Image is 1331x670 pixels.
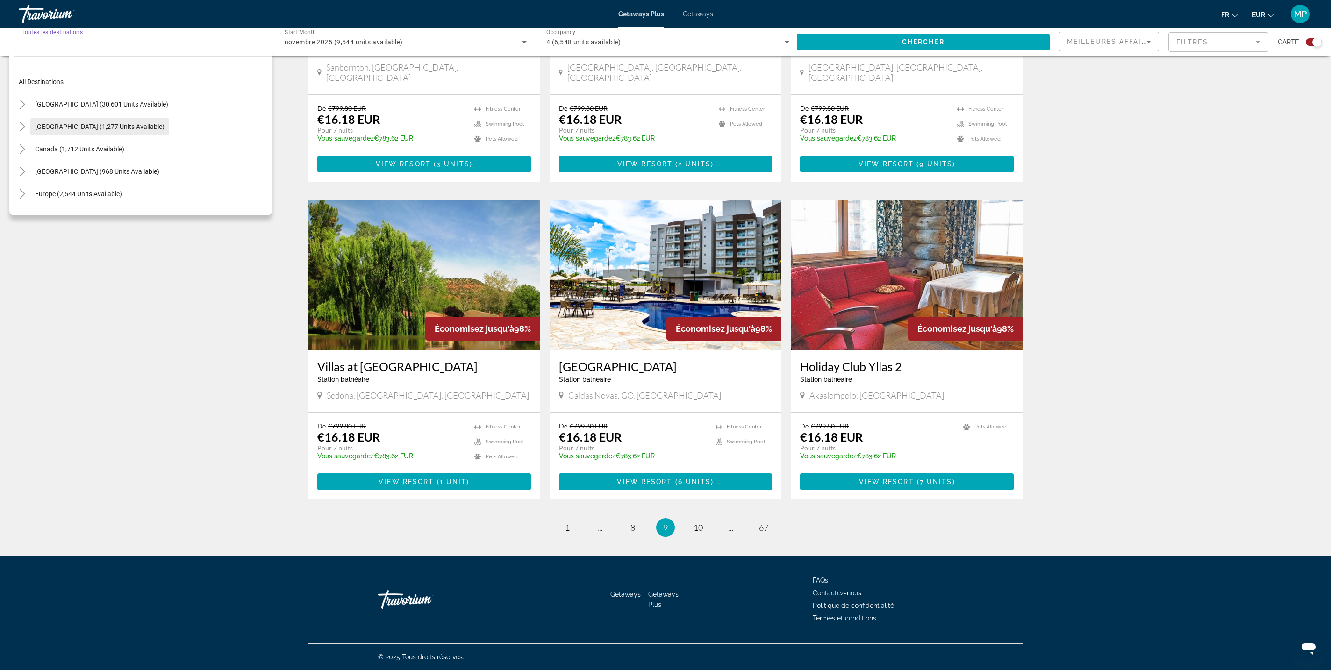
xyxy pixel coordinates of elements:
div: 98% [425,317,540,341]
button: View Resort(6 units) [559,473,773,490]
span: Pets Allowed [486,136,518,142]
a: View Resort(7 units) [800,473,1014,490]
span: Pets Allowed [974,424,1007,430]
span: Swimming Pool [486,439,524,445]
span: ... [728,522,734,533]
span: ( ) [434,478,469,485]
span: 1 unit [440,478,467,485]
button: Toggle Caribbean & Atlantic Islands (968 units available) [14,164,30,180]
a: Villas at [GEOGRAPHIC_DATA] [317,359,531,373]
button: Europe (2,544 units available) [30,185,127,202]
span: €799.80 EUR [570,104,608,112]
span: 1 [565,522,570,533]
span: Carte [1278,36,1299,49]
p: €783.62 EUR [559,135,710,142]
span: ( ) [914,160,955,168]
p: €783.62 EUR [317,135,465,142]
p: Pour 7 nuits [559,444,707,452]
p: €783.62 EUR [800,452,954,460]
span: Économisez jusqu'à [676,324,755,334]
div: 98% [908,317,1023,341]
p: Pour 7 nuits [800,444,954,452]
button: User Menu [1288,4,1312,24]
span: ( ) [673,478,714,485]
p: €16.18 EUR [317,430,380,444]
p: Pour 7 nuits [317,126,465,135]
span: De [559,422,567,430]
button: Filter [1168,32,1268,52]
a: View Resort(2 units) [559,156,773,172]
p: €16.18 EUR [317,112,380,126]
a: Getaways Plus [648,591,679,608]
span: View Resort [617,478,672,485]
span: Économisez jusqu'à [917,324,997,334]
span: [GEOGRAPHIC_DATA] (30,601 units available) [35,100,168,108]
span: [GEOGRAPHIC_DATA], [GEOGRAPHIC_DATA], [GEOGRAPHIC_DATA] [567,62,773,83]
span: View Resort [379,478,434,485]
span: Fitness Center [486,424,521,430]
span: Swimming Pool [727,439,765,445]
button: View Resort(3 units) [317,156,531,172]
span: Station balnéaire [800,376,852,383]
span: Station balnéaire [317,376,369,383]
span: De [800,104,809,112]
span: Swimming Pool [486,121,524,127]
mat-select: Sort by [1067,36,1151,47]
span: Pets Allowed [968,136,1001,142]
a: FAQs [813,577,828,584]
span: Sanbornton, [GEOGRAPHIC_DATA], [GEOGRAPHIC_DATA] [326,62,530,83]
a: Holiday Club Yllas 2 [800,359,1014,373]
button: Chercher [797,34,1050,50]
span: 2 units [678,160,711,168]
span: Pets Allowed [730,121,762,127]
span: Fitness Center [486,106,521,112]
span: Europe (2,544 units available) [35,190,122,198]
span: [GEOGRAPHIC_DATA] (1,277 units available) [35,123,165,130]
span: Économisez jusqu'à [435,324,514,334]
span: Canada (1,712 units available) [35,145,124,153]
span: [GEOGRAPHIC_DATA], [GEOGRAPHIC_DATA], [GEOGRAPHIC_DATA] [809,62,1014,83]
button: Change currency [1252,8,1274,21]
span: 7 units [920,478,952,485]
button: Toggle United States (30,601 units available) [14,96,30,113]
a: Getaways [683,10,713,18]
span: Termes et conditions [813,614,876,622]
span: View Resort [376,160,431,168]
a: View Resort(9 units) [800,156,1014,172]
button: Toggle Mexico (1,277 units available) [14,119,30,135]
p: Pour 7 nuits [559,126,710,135]
span: ( ) [673,160,714,168]
span: 6 units [678,478,711,485]
span: €799.80 EUR [328,422,366,430]
span: MP [1294,9,1307,19]
span: Politique de confidentialité [813,602,894,609]
p: €16.18 EUR [559,430,622,444]
span: Fitness Center [730,106,765,112]
button: [GEOGRAPHIC_DATA] (211 units available) [30,208,164,225]
span: ( ) [431,160,472,168]
span: View Resort [859,160,914,168]
span: Vous sauvegardez [800,135,857,142]
p: €16.18 EUR [559,112,622,126]
span: All destinations [19,78,64,86]
span: 3 units [437,160,470,168]
span: Vous sauvegardez [559,135,615,142]
img: 2008E01L.jpg [308,200,540,350]
p: €783.62 EUR [800,135,948,142]
span: Caldas Novas, GO, [GEOGRAPHIC_DATA] [568,390,721,400]
button: Toggle Australia (211 units available) [14,208,30,225]
button: Canada (1,712 units available) [30,141,129,157]
span: Swimming Pool [968,121,1007,127]
a: Travorium [378,585,472,613]
span: ( ) [914,478,955,485]
span: 9 [663,522,668,533]
span: Station balnéaire [559,376,611,383]
span: 8 [630,522,635,533]
button: [GEOGRAPHIC_DATA] (30,601 units available) [30,96,173,113]
button: [GEOGRAPHIC_DATA] (1,277 units available) [30,118,169,135]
